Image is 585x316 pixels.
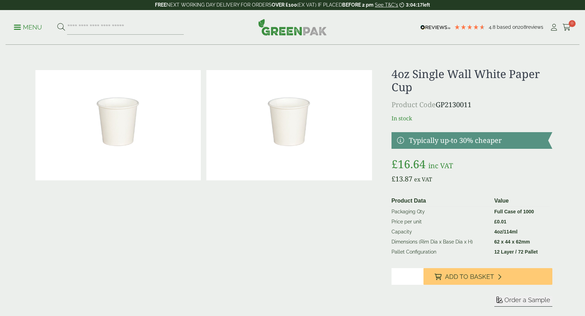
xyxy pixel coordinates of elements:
strong: BEFORE 2 pm [342,2,373,8]
span: Add to Basket [445,273,494,281]
span: Order a Sample [504,296,550,304]
h1: 4oz Single Wall White Paper Cup [392,67,552,94]
img: 4oz Single Wall White Paper Cup 0 [35,70,201,180]
th: Value [492,195,550,207]
td: Price per unit [389,217,492,227]
strong: OVER £100 [272,2,297,8]
strong: 62 x 44 x 62mm [494,239,530,245]
td: Capacity [389,227,492,237]
bdi: 16.64 [392,156,426,171]
td: Pallet Configuration [389,247,492,257]
i: Cart [562,24,571,31]
span: Product Code [392,100,436,109]
p: In stock [392,114,552,122]
a: See T&C's [375,2,398,8]
div: 4.79 Stars [454,24,485,30]
strong: 4oz/114ml [494,229,518,234]
a: 0 [562,22,571,33]
button: Order a Sample [494,296,552,307]
span: Based on [497,24,518,30]
span: £ [494,219,497,224]
a: Menu [14,23,42,30]
th: Product Data [389,195,492,207]
img: 4oz Single Wall White Paper Cup Full Case Of 0 [206,70,372,180]
span: ex VAT [414,176,432,183]
i: My Account [550,24,558,31]
bdi: 0.01 [494,219,506,224]
span: inc VAT [428,161,453,170]
strong: FREE [155,2,166,8]
strong: Full Case of 1000 [494,209,534,214]
span: £ [392,174,395,183]
span: left [423,2,430,8]
bdi: 13.87 [392,174,412,183]
p: GP2130011 [392,100,552,110]
span: 208 [518,24,526,30]
button: Add to Basket [423,268,552,285]
span: 4.8 [489,24,497,30]
td: Dimensions (Rim Dia x Base Dia x H) [389,237,492,247]
td: Packaging Qty [389,206,492,217]
strong: 12 Layer / 72 Pallet [494,249,538,255]
span: £ [392,156,398,171]
span: 3:04:17 [406,2,422,8]
span: 0 [569,20,576,27]
img: REVIEWS.io [420,25,451,30]
p: Menu [14,23,42,32]
span: reviews [526,24,543,30]
img: GreenPak Supplies [258,19,327,35]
